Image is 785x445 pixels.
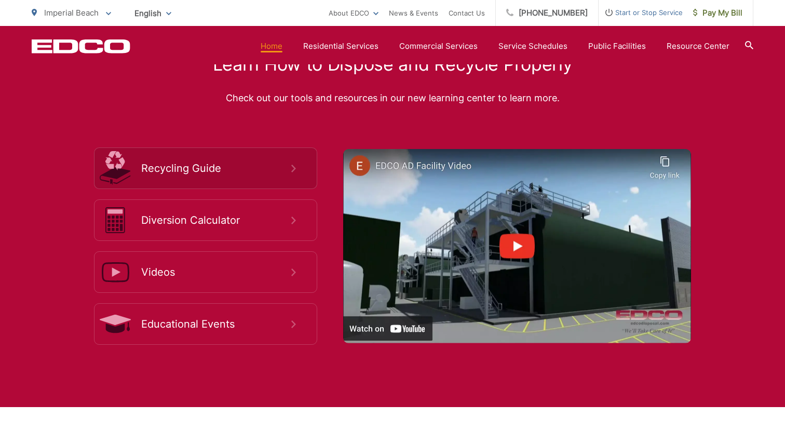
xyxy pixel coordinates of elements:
a: Educational Events [94,303,317,345]
span: English [127,4,179,22]
span: Diversion Calculator [141,214,291,226]
h2: Learn How to Dispose and Recycle Properly [32,54,753,75]
a: Videos [94,251,317,293]
a: Diversion Calculator [94,199,317,241]
span: Recycling Guide [141,162,291,174]
a: Service Schedules [498,40,567,52]
a: About EDCO [329,7,378,19]
p: Check out our tools and resources in our new learning center to learn more. [32,90,753,106]
a: Commercial Services [399,40,478,52]
a: Residential Services [303,40,378,52]
a: Resource Center [667,40,729,52]
a: Contact Us [449,7,485,19]
span: Educational Events [141,318,291,330]
span: Pay My Bill [693,7,742,19]
span: Videos [141,266,291,278]
a: News & Events [389,7,438,19]
a: Recycling Guide [94,147,317,189]
a: Public Facilities [588,40,646,52]
a: EDCD logo. Return to the homepage. [32,39,130,53]
span: Imperial Beach [44,8,99,18]
a: Home [261,40,282,52]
